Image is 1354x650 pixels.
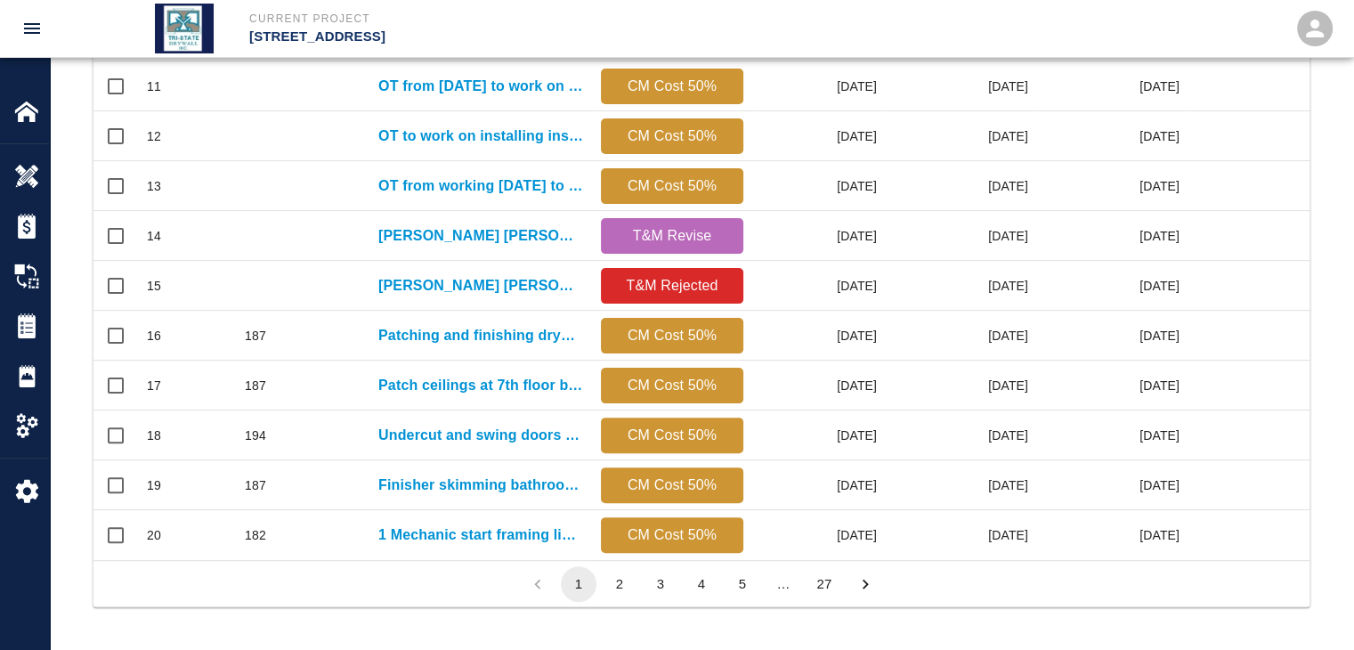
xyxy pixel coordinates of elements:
[602,566,637,602] button: Go to page 2
[147,377,161,394] div: 17
[249,11,774,27] p: Current Project
[608,126,736,147] p: CM Cost 50%
[886,161,1037,211] div: [DATE]
[245,377,266,394] div: 187
[608,275,736,297] p: T&M Rejected
[1037,460,1188,510] div: [DATE]
[245,476,266,494] div: 187
[608,375,736,396] p: CM Cost 50%
[1037,111,1188,161] div: [DATE]
[886,311,1037,361] div: [DATE]
[378,425,583,446] a: Undercut and swing doors for bathrooms
[378,126,583,147] a: OT to work on installing insulation at switch room
[1037,410,1188,460] div: [DATE]
[684,566,719,602] button: Go to page 4
[886,211,1037,261] div: [DATE]
[608,524,736,546] p: CM Cost 50%
[752,410,886,460] div: [DATE]
[1037,311,1188,361] div: [DATE]
[608,425,736,446] p: CM Cost 50%
[766,574,801,593] div: …
[378,375,583,396] a: Patch ceilings at 7th floor bathrooms due to plenum boxes...
[147,77,161,95] div: 11
[147,427,161,444] div: 18
[147,177,161,195] div: 13
[752,311,886,361] div: [DATE]
[847,566,883,602] button: Go to next page
[1037,61,1188,111] div: [DATE]
[147,476,161,494] div: 19
[245,327,266,345] div: 187
[608,325,736,346] p: CM Cost 50%
[752,211,886,261] div: [DATE]
[752,61,886,111] div: [DATE]
[752,161,886,211] div: [DATE]
[1037,161,1188,211] div: [DATE]
[378,175,583,197] a: OT from working [DATE] to keep hanging 7th and...
[1265,565,1354,650] iframe: Chat Widget
[378,524,583,546] a: 1 Mechanic start framing linear diffusers and access panels in...
[886,111,1037,161] div: [DATE]
[643,566,678,602] button: Go to page 3
[608,175,736,197] p: CM Cost 50%
[245,427,266,444] div: 194
[249,27,774,47] p: [STREET_ADDRESS]
[561,566,596,602] button: page 1
[11,7,53,50] button: open drawer
[608,475,736,496] p: CM Cost 50%
[752,510,886,560] div: [DATE]
[886,61,1037,111] div: [DATE]
[752,460,886,510] div: [DATE]
[147,526,161,544] div: 20
[1037,261,1188,311] div: [DATE]
[1037,361,1188,410] div: [DATE]
[378,325,583,346] a: Patching and finishing drywall at diffusers 6th floor Men's and...
[1037,510,1188,560] div: [DATE]
[752,361,886,410] div: [DATE]
[378,475,583,496] a: Finisher skimming bathroom ceiling patches, light, and access panels on...
[147,327,161,345] div: 16
[155,4,214,53] img: Tri State Drywall
[752,261,886,311] div: [DATE]
[378,76,583,97] a: OT from [DATE] to work on exterior framing 1st...
[378,275,583,297] a: [PERSON_NAME] [PERSON_NAME] requested Tri-State Drywall to work overtime [DATE]...
[245,526,266,544] div: 182
[886,410,1037,460] div: [DATE]
[147,127,161,145] div: 12
[378,225,583,247] a: [PERSON_NAME] [PERSON_NAME] requested Tri-State Drywall work overtime [DATE][DATE]....
[517,566,886,602] nav: pagination navigation
[886,460,1037,510] div: [DATE]
[886,510,1037,560] div: [DATE]
[886,261,1037,311] div: [DATE]
[725,566,760,602] button: Go to page 5
[752,111,886,161] div: [DATE]
[886,361,1037,410] div: [DATE]
[1037,211,1188,261] div: [DATE]
[147,277,161,295] div: 15
[147,227,161,245] div: 14
[807,566,842,602] button: Go to page 27
[608,225,736,247] p: T&M Revise
[608,76,736,97] p: CM Cost 50%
